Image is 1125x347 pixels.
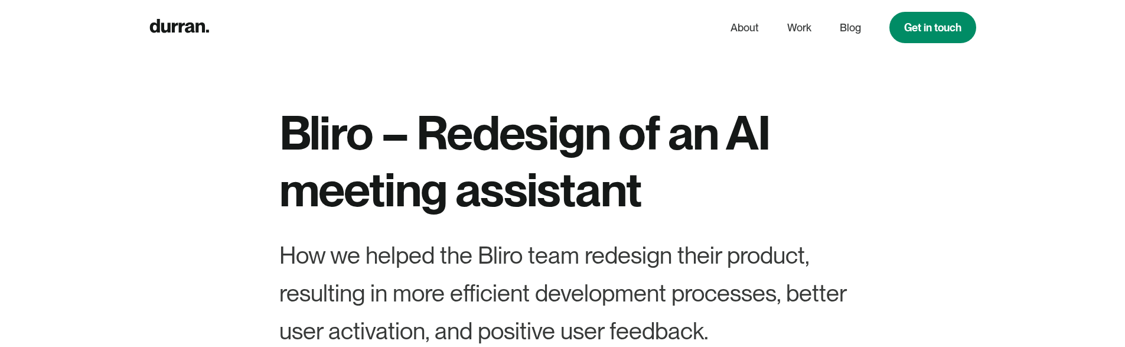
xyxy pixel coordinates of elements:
[149,16,209,39] a: home
[731,17,759,39] a: About
[840,17,861,39] a: Blog
[787,17,811,39] a: Work
[889,12,976,43] a: Get in touch
[279,104,846,218] h1: Bliro – Redesign of an AI meeting assistant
